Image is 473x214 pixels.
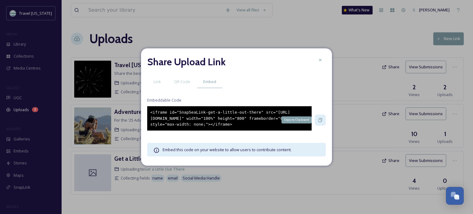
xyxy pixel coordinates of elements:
[147,55,226,69] h2: Share Upload Link
[147,106,312,131] div: <iframe id="SnapSeaLink-get-a-little-out-there" src="[URL][DOMAIN_NAME]" width="100%" height="800...
[154,79,161,85] span: Link
[281,116,312,123] div: Copy to Clipboard
[203,79,216,85] span: Embed
[147,97,181,103] span: Embeddable Code
[174,79,190,85] span: QR Code
[446,187,464,205] button: Open Chat
[163,147,292,152] span: Embed this code on your website to allow users to contribute content.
